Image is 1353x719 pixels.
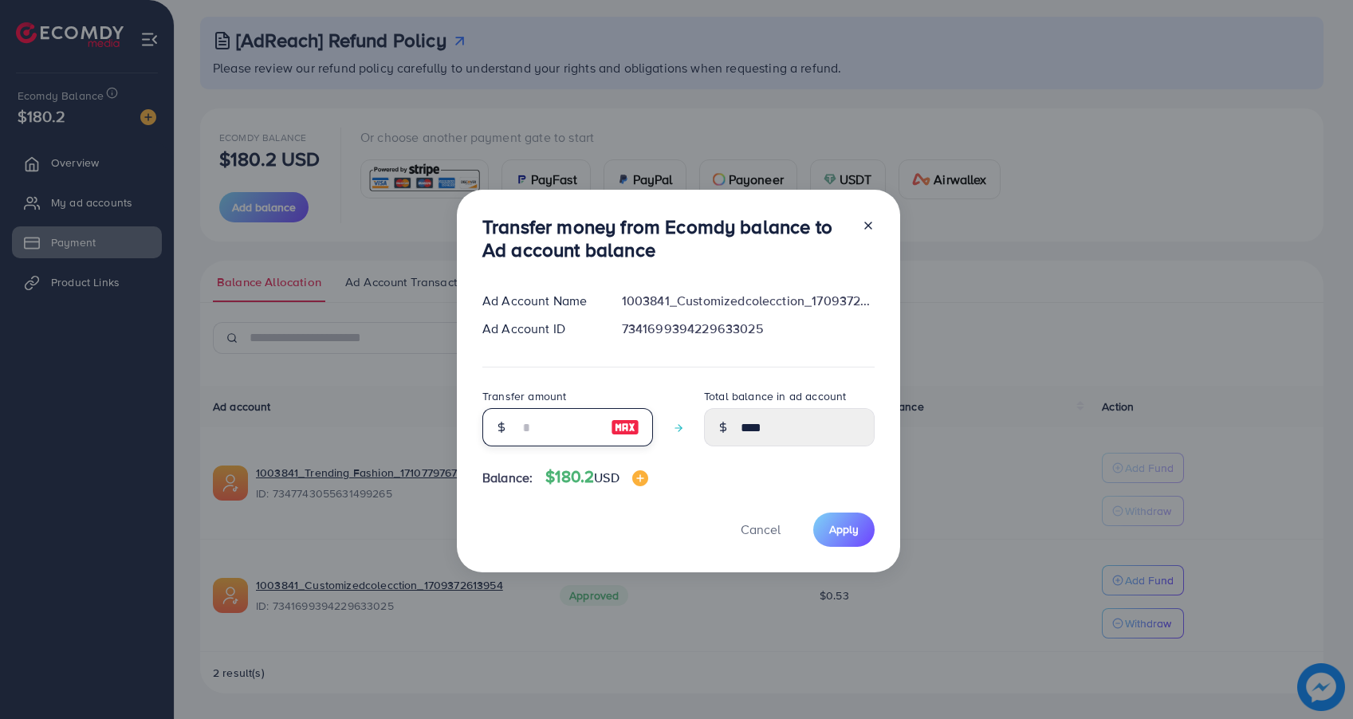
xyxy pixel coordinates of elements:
[704,388,846,404] label: Total balance in ad account
[470,292,609,310] div: Ad Account Name
[594,469,619,486] span: USD
[741,521,781,538] span: Cancel
[470,320,609,338] div: Ad Account ID
[632,470,648,486] img: image
[482,388,566,404] label: Transfer amount
[609,292,887,310] div: 1003841_Customizedcolecction_1709372613954
[829,521,859,537] span: Apply
[482,469,533,487] span: Balance:
[609,320,887,338] div: 7341699394229633025
[611,418,639,437] img: image
[813,513,875,547] button: Apply
[545,467,647,487] h4: $180.2
[721,513,800,547] button: Cancel
[482,215,849,261] h3: Transfer money from Ecomdy balance to Ad account balance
